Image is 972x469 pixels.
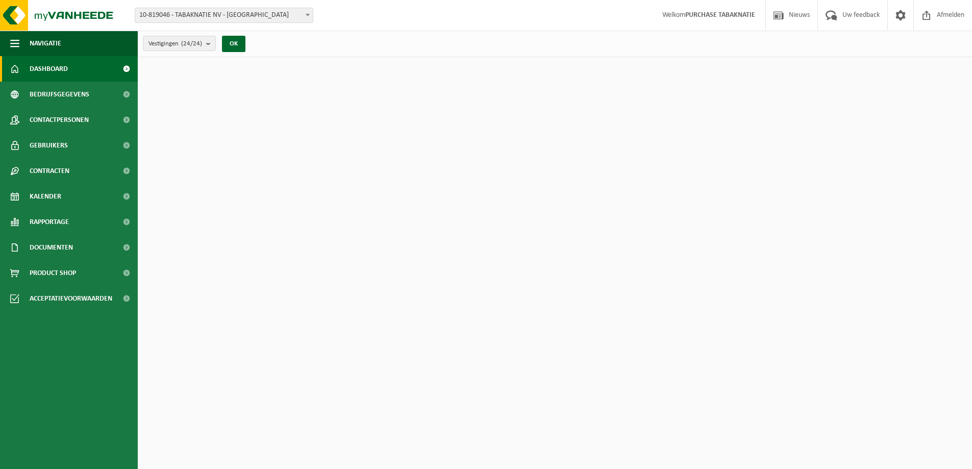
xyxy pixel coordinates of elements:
span: 10-819046 - TABAKNATIE NV - ANTWERPEN [135,8,313,22]
span: Acceptatievoorwaarden [30,286,112,311]
count: (24/24) [181,40,202,47]
span: Vestigingen [148,36,202,52]
span: Rapportage [30,209,69,235]
span: Contracten [30,158,69,184]
span: 10-819046 - TABAKNATIE NV - ANTWERPEN [135,8,313,23]
span: Contactpersonen [30,107,89,133]
span: Bedrijfsgegevens [30,82,89,107]
button: Vestigingen(24/24) [143,36,216,51]
span: Product Shop [30,260,76,286]
span: Dashboard [30,56,68,82]
button: OK [222,36,245,52]
span: Documenten [30,235,73,260]
span: Gebruikers [30,133,68,158]
span: Navigatie [30,31,61,56]
strong: PURCHASE TABAKNATIE [685,11,755,19]
span: Kalender [30,184,61,209]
